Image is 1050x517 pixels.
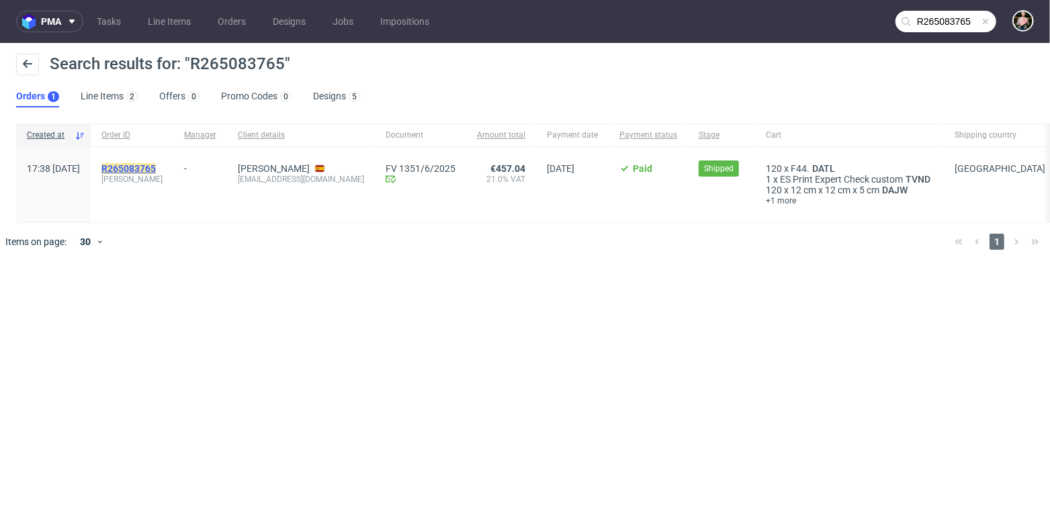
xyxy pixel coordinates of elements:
button: pma [16,11,83,32]
span: Payment date [547,130,598,141]
a: TVND [903,174,933,185]
span: Client details [238,130,364,141]
span: Created at [27,130,69,141]
span: Shipped [704,162,734,175]
a: Orders1 [16,86,59,107]
span: 1 [766,174,771,185]
div: 2 [130,92,134,101]
span: pma [41,17,61,26]
span: Payment status [619,130,677,141]
a: +1 more [766,195,933,206]
a: Designs [265,11,314,32]
span: €457.04 [490,163,525,174]
a: Offers0 [159,86,200,107]
a: Tasks [89,11,129,32]
a: FV 1351/6/2025 [386,163,455,174]
span: 120 [766,185,782,195]
a: [PERSON_NAME] [238,163,310,174]
span: [PERSON_NAME] [101,174,163,185]
div: x [766,174,933,185]
span: Amount total [477,130,525,141]
span: 12 cm x 12 cm x 5 cm [791,185,879,195]
span: Cart [766,130,933,141]
a: DAJW [879,185,910,195]
a: Promo Codes0 [221,86,292,107]
div: 0 [283,92,288,101]
div: 30 [72,232,96,251]
img: Marta Tomaszewska [1014,11,1033,30]
span: Paid [633,163,652,174]
span: 17:38 [DATE] [27,163,80,174]
span: Shipping country [955,130,1045,141]
a: DATL [810,163,838,174]
div: x [766,163,933,174]
span: Order ID [101,130,163,141]
div: [EMAIL_ADDRESS][DOMAIN_NAME] [238,174,364,185]
div: x [766,185,933,195]
div: 0 [191,92,196,101]
span: Items on page: [5,235,67,248]
div: 5 [352,92,357,101]
a: Jobs [324,11,361,32]
span: 1 [990,234,1004,250]
a: Impositions [372,11,437,32]
div: - [184,158,216,174]
span: Document [386,130,455,141]
a: Orders [210,11,254,32]
span: [DATE] [547,163,574,174]
span: [GEOGRAPHIC_DATA] [955,163,1045,174]
span: Stage [699,130,744,141]
a: Line Items [140,11,199,32]
span: ES Print Expert Check custom [780,174,903,185]
a: Designs5 [313,86,360,107]
mark: R265083765 [101,163,156,174]
span: 120 [766,163,782,174]
span: F44. [791,163,810,174]
span: Manager [184,130,216,141]
div: 1 [51,92,56,101]
span: Search results for: "R265083765" [50,54,290,73]
span: 21.0% VAT [477,174,525,185]
a: Line Items2 [81,86,138,107]
img: logo [22,14,41,30]
a: R265083765 [101,163,159,174]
